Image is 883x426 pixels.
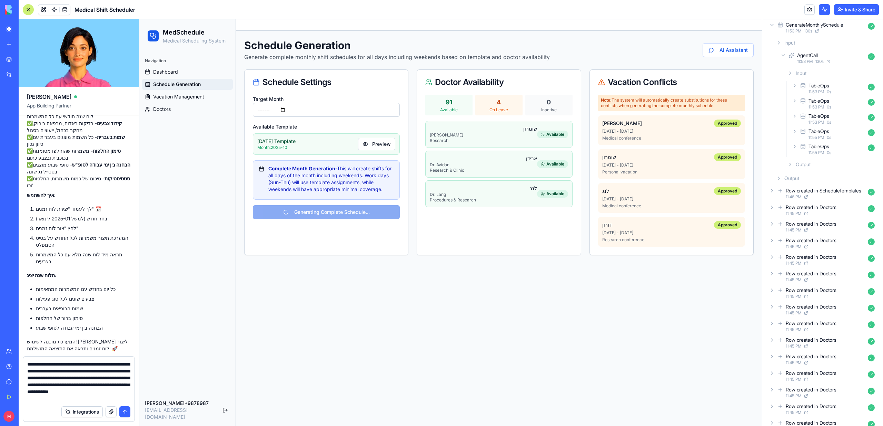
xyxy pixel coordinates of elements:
strong: סטטיסטיקות [105,176,130,181]
h1: Schedule Generation [105,20,410,32]
div: Row created in Doctors [786,353,836,360]
strong: Note: [462,78,472,83]
div: Approved [575,168,602,176]
li: בחר חודש (למשל 2025-01 לינואר) [36,215,131,222]
strong: סימון החלפות [93,148,121,154]
div: Row created in Doctors [786,254,836,261]
p: Available [289,88,330,93]
p: Generate complete monthly shift schedules for all days including weekends based on template and d... [105,34,410,42]
div: Row created in Doctors [786,270,836,277]
span: 130 s [804,28,812,34]
span: 11:45 PM [786,393,801,399]
p: 0 [389,78,430,88]
p: On Leave [339,88,380,93]
span: 11:55 PM [808,135,824,140]
p: Research & Clinic [290,148,397,154]
p: 91 [289,78,330,88]
span: 11:53 PM [808,120,824,125]
div: Approved [575,100,602,108]
div: TableOps [808,113,829,120]
span: 11:45 PM [786,377,801,382]
div: Vacation Conflicts [459,59,606,67]
p: [EMAIL_ADDRESS][DOMAIN_NAME] [6,387,81,401]
span: Vacation Management [14,74,65,81]
span: 0 s [827,135,831,140]
a: Schedule Generation [3,59,93,70]
div: Row created in Doctors [786,337,836,343]
strong: הלוח שנה יציג: [27,272,56,278]
button: Integrations [61,406,103,417]
button: Preview [219,119,256,131]
span: M [3,411,14,422]
span: [PERSON_NAME] [27,93,71,101]
strong: הבחנה בין ימי עבודה לסופ"ש [72,162,130,168]
p: Research conference [463,218,602,223]
p: Dr. Avidan [290,143,397,148]
span: 11:53 PM [808,89,824,95]
p: Medical conference [463,184,602,189]
div: This will create shifts for all days of the month including weekends. Work days (Sun-Thu) will us... [119,146,255,173]
div: Row created in Doctors [786,220,836,227]
p: לנג [463,168,470,175]
p: Research [290,119,397,124]
label: Available Template [113,104,158,110]
div: Available [398,141,429,149]
p: דורון [463,202,473,209]
div: TableOps [808,82,829,89]
a: Doctors [3,84,93,95]
li: הבחנה בין ימי עבודה לסופי שבוע [36,324,131,331]
p: 4 [339,78,380,88]
p: Medical conference [463,116,602,122]
p: [DATE] Template [118,119,156,125]
img: logo [5,5,48,15]
div: Approved [575,134,602,142]
div: The system will automatically create substitutions for these conflicts when generating the comple... [459,75,606,92]
p: [PERSON_NAME] [463,101,503,107]
li: שמות הרופאים בעברית [36,305,131,312]
li: סימון ברור של החלפות [36,315,131,322]
a: Vacation Management [3,72,93,83]
div: Navigation [3,36,93,47]
span: 130 s [815,59,824,64]
li: לחץ "צור לוח זמנים" [36,225,131,232]
p: Personal vacation [463,150,602,155]
div: Row created in ScheduleTemplates [786,187,861,194]
span: Doctors [14,86,31,93]
span: Output [784,175,799,182]
div: Approved [575,202,602,209]
div: Row created in Doctors [786,237,836,244]
a: Dashboard [3,47,93,58]
span: 11:45 PM [786,360,801,366]
li: תראה מיד לוח שנה מלא עם כל המשמרות בצבעים [36,251,131,265]
div: Schedule Settings [113,59,260,67]
p: [DATE] - [DATE] [463,143,602,149]
span: 11:45 PM [786,261,801,266]
strong: קידוד צבעים [97,120,122,126]
span: 11:53 PM [797,59,813,64]
span: App Building Partner [27,102,131,115]
p: שומרון [290,106,397,113]
div: GenerateMonthlySchedule [786,21,843,28]
li: המערכת תיצור משמרות לכל החודש על בסיס הטמפלט [36,235,131,248]
div: Row created in Doctors [786,287,836,294]
span: 11:45 PM [786,410,801,415]
span: 11:53 PM [808,104,824,110]
div: Row created in Doctors [786,370,836,377]
span: 11:46 PM [786,194,801,200]
span: 0 s [827,120,831,125]
span: 11:45 PM [786,227,801,233]
span: 11:45 PM [786,327,801,332]
p: [PERSON_NAME]+9878987 [6,380,81,387]
h2: MedSchedule [23,8,86,18]
div: TableOps [808,143,829,150]
div: Available [398,111,429,119]
span: Input [784,39,795,46]
strong: Complete Month Generation: [129,146,198,152]
p: שומרון [463,134,477,141]
span: 0 s [827,104,831,110]
button: AI Assistant [563,24,614,38]
span: 11:53 PM [786,28,801,34]
span: Schedule Generation [14,61,61,68]
p: [DATE] - [DATE] [463,109,602,115]
button: Invite & Share [834,4,879,15]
